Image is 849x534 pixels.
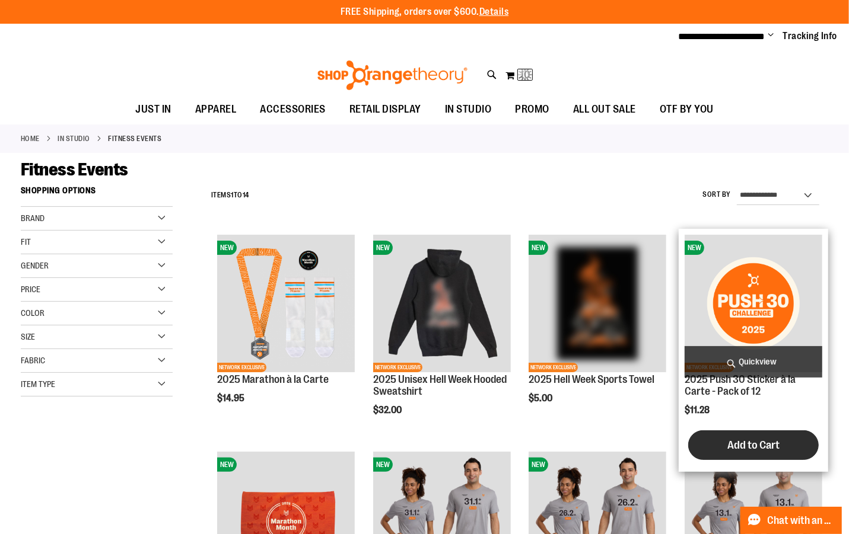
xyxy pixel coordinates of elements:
[702,190,731,200] label: Sort By
[217,458,237,472] span: NEW
[373,235,511,372] img: 2025 Hell Week Hooded Sweatshirt
[217,235,355,374] a: 2025 Marathon à la CarteNEWNETWORK EXCLUSIVE
[21,213,44,223] span: Brand
[21,379,55,389] span: Item Type
[217,363,266,372] span: NETWORK EXCLUSIVE
[21,133,40,144] a: Home
[740,507,842,534] button: Chat with an Expert
[217,373,329,385] a: 2025 Marathon à la Carte
[373,241,393,255] span: NEW
[373,363,422,372] span: NETWORK EXCLUSIVE
[518,68,532,82] img: Loading...
[523,229,672,434] div: product
[21,284,40,294] span: Price
[21,332,35,341] span: Size
[349,96,421,123] span: RETAIL DISPLAY
[685,373,796,397] a: 2025 Push 30 Sticker à la Carte - Pack of 12
[768,30,774,42] button: Account menu
[727,439,780,452] span: Add to Cart
[21,356,45,365] span: Fabric
[341,5,509,19] p: FREE Shipping, orders over $600.
[135,96,171,123] span: JUST IN
[529,235,666,374] a: 2025 Hell Week Sports TowelNEWNETWORK EXCLUSIVE
[688,430,819,460] button: Add to Cart
[679,229,828,472] div: product
[58,133,91,144] a: IN STUDIO
[217,393,246,404] span: $14.95
[316,60,469,90] img: Shop Orangetheory
[783,30,838,43] a: Tracking Info
[685,235,822,374] a: 2025 Push 30 Sticker à la Carte - Pack of 12NEWNETWORK EXCLUSIVE
[211,229,361,434] div: product
[373,458,393,472] span: NEW
[373,235,511,374] a: 2025 Hell Week Hooded SweatshirtNEWNETWORK EXCLUSIVE
[217,235,355,372] img: 2025 Marathon à la Carte
[195,96,237,123] span: APPAREL
[529,393,554,404] span: $5.00
[660,96,714,123] span: OTF BY YOU
[21,308,44,318] span: Color
[445,96,492,123] span: IN STUDIO
[685,405,711,415] span: $11.28
[505,66,533,85] button: Loading...
[515,96,549,123] span: PROMO
[529,241,548,255] span: NEW
[243,191,249,199] span: 14
[231,191,234,199] span: 1
[367,229,517,446] div: product
[109,133,162,144] strong: Fitness Events
[529,363,578,372] span: NETWORK EXCLUSIVE
[21,180,173,207] strong: Shopping Options
[217,241,237,255] span: NEW
[685,346,822,378] a: Quickview
[573,96,636,123] span: ALL OUT SALE
[21,237,31,247] span: Fit
[529,458,548,472] span: NEW
[21,261,49,270] span: Gender
[685,235,822,372] img: 2025 Push 30 Sticker à la Carte - Pack of 12
[685,241,704,255] span: NEW
[21,159,128,180] span: Fitness Events
[529,373,654,385] a: 2025 Hell Week Sports Towel
[373,373,507,397] a: 2025 Unisex Hell Week Hooded Sweatshirt
[529,235,666,372] img: 2025 Hell Week Sports Towel
[479,7,509,17] a: Details
[768,515,835,526] span: Chat with an Expert
[260,96,326,123] span: ACCESSORIES
[373,405,403,415] span: $32.00
[211,186,249,204] h2: Items to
